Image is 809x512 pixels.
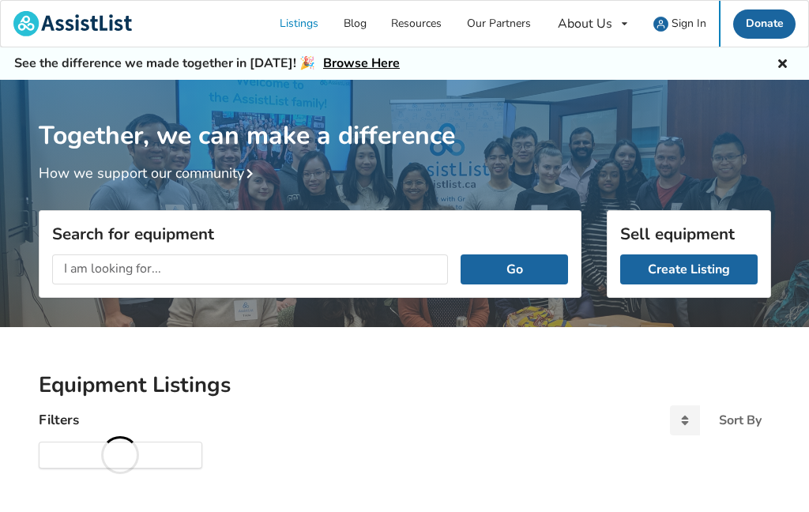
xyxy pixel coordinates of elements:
[719,414,762,427] div: Sort By
[672,16,706,31] span: Sign In
[379,1,455,47] a: Resources
[620,224,758,244] h3: Sell equipment
[52,224,568,244] h3: Search for equipment
[14,55,400,72] h5: See the difference we made together in [DATE]! 🎉
[733,9,796,39] a: Donate
[268,1,332,47] a: Listings
[454,1,544,47] a: Our Partners
[39,411,79,429] h4: Filters
[653,17,668,32] img: user icon
[331,1,379,47] a: Blog
[461,254,567,284] button: Go
[323,55,400,72] a: Browse Here
[39,164,260,183] a: How we support our community
[39,80,771,152] h1: Together, we can make a difference
[39,371,771,399] h2: Equipment Listings
[620,254,758,284] a: Create Listing
[558,17,612,30] div: About Us
[52,254,449,284] input: I am looking for...
[642,1,720,47] a: user icon Sign In
[13,11,132,36] img: assistlist-logo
